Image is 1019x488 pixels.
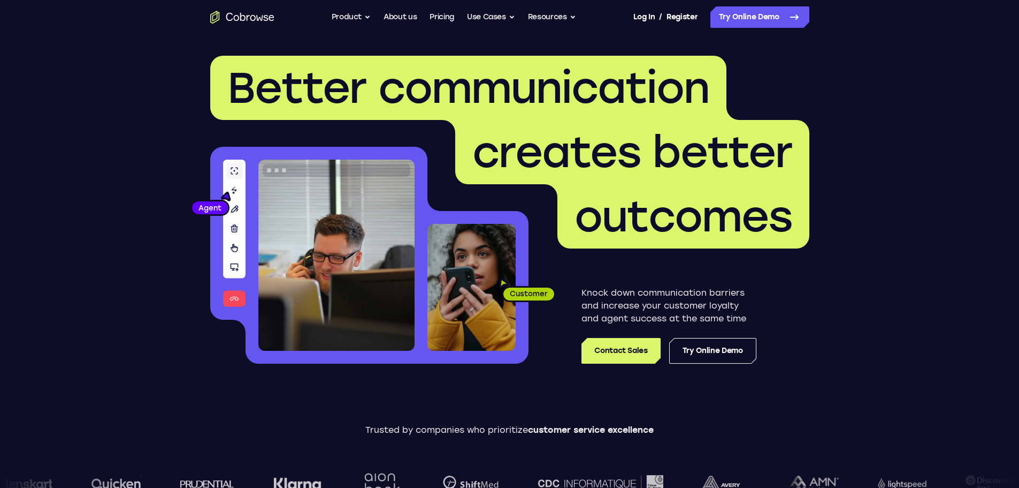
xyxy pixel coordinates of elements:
[467,6,515,28] button: Use Cases
[659,11,662,24] span: /
[528,425,654,435] span: customer service excellence
[427,224,516,351] img: A customer holding their phone
[666,6,698,28] a: Register
[384,6,417,28] a: About us
[581,287,756,325] p: Knock down communication barriers and increase your customer loyalty and agent success at the sam...
[332,6,371,28] button: Product
[472,126,792,178] span: creates better
[633,6,655,28] a: Log In
[258,160,415,351] img: A customer support agent talking on the phone
[179,479,233,488] img: prudential
[669,338,756,364] a: Try Online Demo
[528,6,576,28] button: Resources
[574,191,792,242] span: outcomes
[227,62,709,114] span: Better communication
[210,11,274,24] a: Go to the home page
[581,338,660,364] a: Contact Sales
[430,6,454,28] a: Pricing
[710,6,809,28] a: Try Online Demo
